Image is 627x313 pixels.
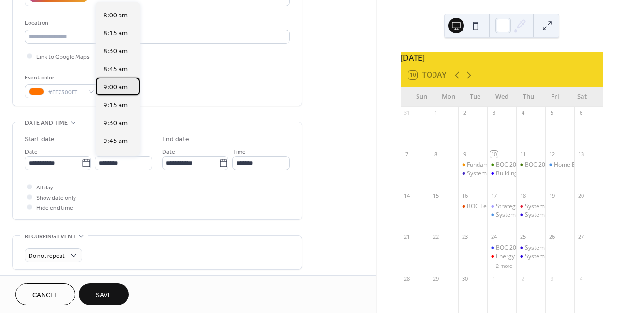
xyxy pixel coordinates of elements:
span: Cancel [32,290,58,300]
div: Tue [462,87,488,107]
div: 11 [519,151,526,158]
div: System Performance Module Part 7 [525,244,621,252]
span: Hide end time [36,203,73,213]
span: Show date only [36,193,76,203]
div: 6 [577,110,584,117]
div: System Performance Module Part 8 [516,252,545,261]
div: System Performance Module Part 7 [516,244,545,252]
div: Building Electric-Efficient Tiny Homes: Smarter, Smaller, Sustainable [487,170,516,178]
span: Date and time [25,118,68,128]
div: System Performance Module Part 8 [525,252,621,261]
div: 14 [403,192,411,199]
div: Strategies to Help Reduce Peak Energy Use [496,203,612,211]
div: Sat [569,87,596,107]
div: 21 [403,234,411,241]
div: Start date [25,134,55,144]
div: System Performance Module Part 4 Webinar [516,211,545,219]
button: Save [79,283,129,305]
div: Fri [542,87,568,107]
span: 8:30 am [104,47,128,57]
div: 3 [548,275,555,282]
div: Sun [408,87,435,107]
div: Event color [25,73,97,83]
span: Do not repeat [29,250,65,262]
span: 10:00 am [104,154,132,164]
span: Time [95,147,108,157]
div: System Performance Module Part 2 [467,170,563,178]
button: 2 more [492,261,516,269]
div: System Performance Module Part 1 [487,211,516,219]
div: 1 [490,275,497,282]
div: 2 [519,275,526,282]
div: 18 [519,192,526,199]
div: 25 [519,234,526,241]
div: Thu [515,87,542,107]
div: Home Energy Audits [545,161,574,169]
span: 9:45 am [104,136,128,146]
div: 31 [403,110,411,117]
div: BOC 2001A Part 2 - SCOPING YOUR BUILDING FOR OPERATIONAL IMPROVEMENTS [516,161,545,169]
div: 12 [548,151,555,158]
div: 27 [577,234,584,241]
div: 26 [548,234,555,241]
div: BOC 2001B Part 1 - SCOPING YOUR BUILDING FOR OPERATIONAL IMPROVEMENTS [487,244,516,252]
div: Energy Efficiency and IAQ: When and What to Monitor in a Home [487,252,516,261]
div: 16 [461,192,468,199]
div: 4 [519,110,526,117]
div: 5 [548,110,555,117]
div: 3 [490,110,497,117]
div: BOC 2001A Part 1 Scoping Your Building for Operational Improvements [487,161,516,169]
div: 8 [433,151,440,158]
div: 10 [490,151,497,158]
div: 19 [548,192,555,199]
div: 20 [577,192,584,199]
span: Time [232,147,246,157]
div: 2 [461,110,468,117]
div: 23 [461,234,468,241]
span: 8:45 am [104,64,128,75]
span: #FF7300FF [48,87,84,97]
span: Save [96,290,112,300]
button: Cancel [15,283,75,305]
div: BOC Level I Multifamily 1001A Part 1: Energy Efficient Operation of Multifamily Building HVAC Sys... [458,203,487,211]
div: End date [162,134,189,144]
div: Wed [489,87,515,107]
span: All day [36,183,53,193]
span: 8:15 am [104,29,128,39]
span: Date [25,147,38,157]
div: System Performance Module Part 3 Webinar [516,203,545,211]
div: System Performance Module Part 2 [458,170,487,178]
div: Mon [435,87,462,107]
span: 9:00 am [104,82,128,93]
span: Link to Google Maps [36,52,90,62]
div: Strategies to Help Reduce Peak Energy Use [487,203,516,211]
div: 29 [433,275,440,282]
div: 13 [577,151,584,158]
div: Location [25,18,288,28]
span: Recurring event [25,232,76,242]
div: 7 [403,151,411,158]
span: 8:00 am [104,11,128,21]
div: 17 [490,192,497,199]
div: 1 [433,110,440,117]
div: Home Energy Audits [554,161,609,169]
div: 15 [433,192,440,199]
div: System Performance Module Part 1 [496,211,592,219]
div: 28 [403,275,411,282]
div: Fundamentals of Energy Efficient Building Operations - Part 1: Energy Efficiency and Sustainabili... [458,161,487,169]
span: Date [162,147,175,157]
div: 30 [461,275,468,282]
span: 9:30 am [104,118,128,128]
div: [DATE] [401,52,603,63]
div: 22 [433,234,440,241]
div: 9 [461,151,468,158]
span: 9:15 am [104,100,128,110]
div: 24 [490,234,497,241]
div: 4 [577,275,584,282]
